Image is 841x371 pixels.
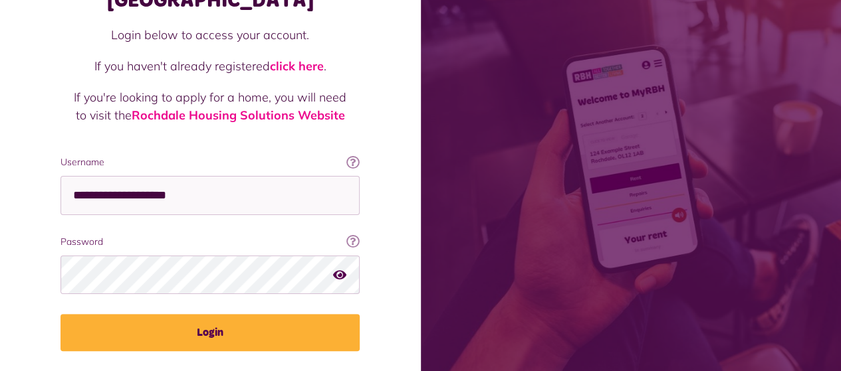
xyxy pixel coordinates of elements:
[60,235,360,249] label: Password
[74,26,346,44] p: Login below to access your account.
[74,88,346,124] p: If you're looking to apply for a home, you will need to visit the
[60,314,360,351] button: Login
[132,108,345,123] a: Rochdale Housing Solutions Website
[74,57,346,75] p: If you haven't already registered .
[60,155,360,169] label: Username
[270,58,324,74] a: click here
